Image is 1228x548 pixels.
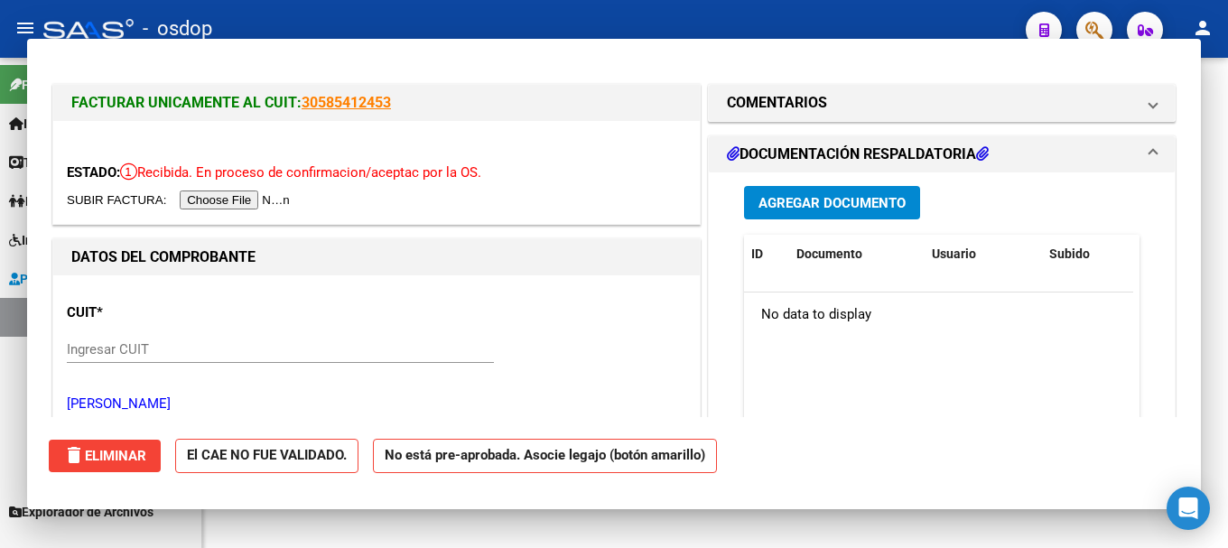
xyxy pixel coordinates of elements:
[9,269,173,289] span: Prestadores / Proveedores
[9,191,67,211] span: Padrón
[175,439,358,474] strong: El CAE NO FUE VALIDADO.
[302,94,391,111] a: 30585412453
[744,235,789,274] datatable-header-cell: ID
[71,248,256,265] strong: DATOS DEL COMPROBANTE
[9,75,103,95] span: Firma Express
[727,144,989,165] h1: DOCUMENTACIÓN RESPALDATORIA
[1132,235,1223,274] datatable-header-cell: Acción
[932,246,976,261] span: Usuario
[67,164,120,181] span: ESTADO:
[71,94,302,111] span: FACTURAR UNICAMENTE AL CUIT:
[1049,246,1090,261] span: Subido
[49,440,161,472] button: Eliminar
[9,114,55,134] span: Inicio
[143,9,212,49] span: - osdop
[709,136,1175,172] mat-expansion-panel-header: DOCUMENTACIÓN RESPALDATORIA
[727,92,827,114] h1: COMENTARIOS
[709,85,1175,121] mat-expansion-panel-header: COMENTARIOS
[1167,487,1210,530] div: Open Intercom Messenger
[751,246,763,261] span: ID
[63,444,85,466] mat-icon: delete
[744,293,1133,338] div: No data to display
[67,302,253,323] p: CUIT
[789,235,925,274] datatable-header-cell: Documento
[67,394,686,414] p: [PERSON_NAME]
[796,246,862,261] span: Documento
[1042,235,1132,274] datatable-header-cell: Subido
[373,439,717,474] strong: No está pre-aprobada. Asocie legajo (botón amarillo)
[744,186,920,219] button: Agregar Documento
[9,502,153,522] span: Explorador de Archivos
[1192,17,1214,39] mat-icon: person
[709,172,1175,547] div: DOCUMENTACIÓN RESPALDATORIA
[9,153,79,172] span: Tesorería
[63,448,146,464] span: Eliminar
[758,196,906,212] span: Agregar Documento
[9,230,176,250] span: Integración (discapacidad)
[925,235,1042,274] datatable-header-cell: Usuario
[14,17,36,39] mat-icon: menu
[120,164,481,181] span: Recibida. En proceso de confirmacion/aceptac por la OS.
